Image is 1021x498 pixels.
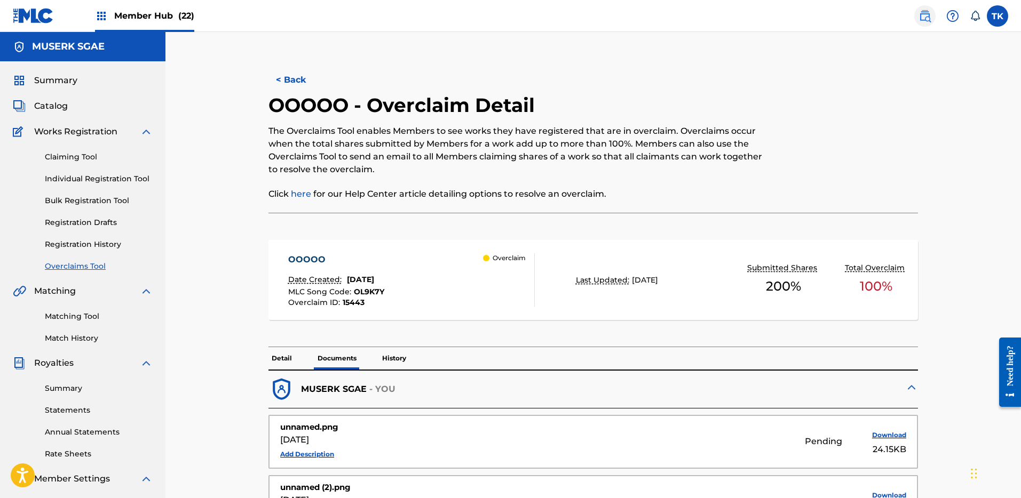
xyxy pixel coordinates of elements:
[45,427,153,438] a: Annual Statements
[13,8,54,23] img: MLC Logo
[45,195,153,206] a: Bulk Registration Tool
[45,405,153,416] a: Statements
[34,100,68,113] span: Catalog
[268,240,918,320] a: OOOOODate Created:[DATE]MLC Song Code:OL9K7YOverclaim ID:15443 OverclaimLast Updated:[DATE]Submit...
[919,10,931,22] img: search
[140,472,153,485] img: expand
[369,383,396,396] p: - YOU
[34,285,76,298] span: Matching
[853,427,906,443] button: Download
[379,347,409,370] p: History
[13,357,26,370] img: Royalties
[45,333,153,344] a: Match History
[946,10,959,22] img: help
[991,330,1021,415] iframe: Resource Center
[13,74,26,87] img: Summary
[968,447,1021,498] iframe: Chat Widget
[291,189,311,199] a: here
[268,347,295,370] p: Detail
[288,298,343,307] span: Overclaim ID :
[301,383,367,396] p: MUSERK SGAE
[314,347,360,370] p: Documents
[114,10,194,22] span: Member Hub
[280,421,590,433] div: unnamed.png
[288,274,344,285] p: Date Created:
[13,100,26,113] img: Catalog
[280,481,590,494] div: unnamed (2).png
[280,433,590,446] div: [DATE]
[45,448,153,460] a: Rate Sheets
[45,217,153,228] a: Registration Drafts
[13,41,26,53] img: Accounts
[805,435,842,448] div: Pending
[632,275,658,285] span: [DATE]
[288,253,384,266] div: OOOOO
[860,277,892,296] span: 100 %
[45,383,153,394] a: Summary
[347,275,374,284] span: [DATE]
[288,287,354,296] span: MLC Song Code :
[140,285,153,298] img: expand
[268,376,295,403] img: dfb38c8551f6dcc1ac04.svg
[970,11,980,21] div: Notifications
[268,67,333,93] button: < Back
[987,5,1008,27] div: User Menu
[45,311,153,322] a: Matching Tool
[34,125,117,138] span: Works Registration
[45,239,153,250] a: Registration History
[34,74,77,87] span: Summary
[280,446,334,462] button: Add Description
[45,151,153,163] a: Claiming Tool
[95,10,108,22] img: Top Rightsholders
[576,275,632,286] p: Last Updated:
[747,262,820,274] p: Submitted Shares
[32,41,105,53] h5: MUSERK SGAE
[13,125,27,138] img: Works Registration
[34,357,74,370] span: Royalties
[914,5,936,27] a: Public Search
[34,472,110,485] span: Member Settings
[45,261,153,272] a: Overclaims Tool
[766,277,801,296] span: 200 %
[343,298,365,307] span: 15443
[905,381,918,393] img: expand-cell-toggle
[13,74,77,87] a: SummarySummary
[268,93,540,117] h2: OOOOO - Overclaim Detail
[13,285,26,298] img: Matching
[268,125,769,176] p: The Overclaims Tool enables Members to see works they have registered that are in overclaim. Over...
[853,443,906,456] div: 24.15KB
[140,125,153,138] img: expand
[971,457,977,489] div: Drag
[268,188,769,200] p: Click for our Help Center article detailing options to resolve an overclaim.
[493,253,526,263] p: Overclaim
[140,357,153,370] img: expand
[178,11,194,21] span: (22)
[45,173,153,184] a: Individual Registration Tool
[354,287,384,296] span: OL9K7Y
[13,100,68,113] a: CatalogCatalog
[942,5,963,27] div: Help
[845,262,907,274] p: Total Overclaim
